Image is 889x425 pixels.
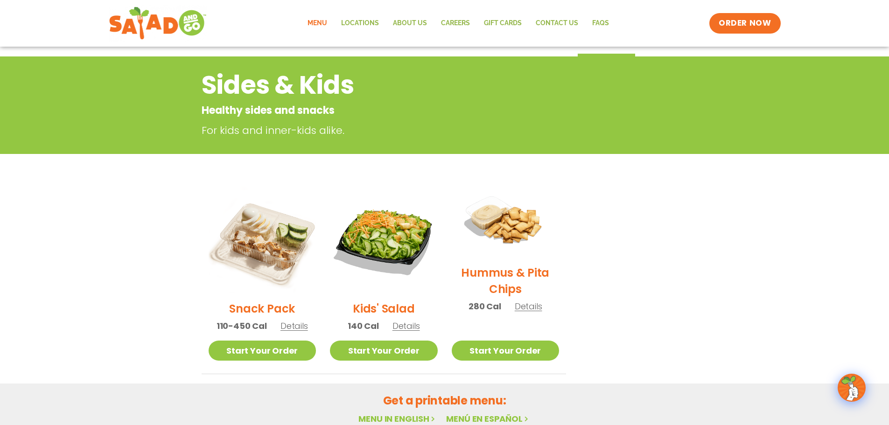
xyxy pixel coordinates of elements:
[434,13,477,34] a: Careers
[330,186,438,293] img: Product photo for Kids’ Salad
[515,300,542,312] span: Details
[386,13,434,34] a: About Us
[469,300,501,313] span: 280 Cal
[348,320,379,332] span: 140 Cal
[839,375,865,401] img: wpChatIcon
[358,413,437,425] a: Menu in English
[452,265,560,297] h2: Hummus & Pita Chips
[229,300,295,317] h2: Snack Pack
[217,320,267,332] span: 110-450 Cal
[709,13,780,34] a: ORDER NOW
[452,341,560,361] a: Start Your Order
[353,300,414,317] h2: Kids' Salad
[109,5,207,42] img: new-SAG-logo-768×292
[452,186,560,258] img: Product photo for Hummus & Pita Chips
[202,392,688,409] h2: Get a printable menu:
[330,341,438,361] a: Start Your Order
[446,413,530,425] a: Menú en español
[334,13,386,34] a: Locations
[280,320,308,332] span: Details
[301,13,616,34] nav: Menu
[529,13,585,34] a: Contact Us
[202,103,613,118] p: Healthy sides and snacks
[585,13,616,34] a: FAQs
[209,341,316,361] a: Start Your Order
[301,13,334,34] a: Menu
[392,320,420,332] span: Details
[719,18,771,29] span: ORDER NOW
[202,123,617,138] p: For kids and inner-kids alike.
[209,186,316,293] img: Product photo for Snack Pack
[202,66,613,104] h2: Sides & Kids
[477,13,529,34] a: GIFT CARDS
